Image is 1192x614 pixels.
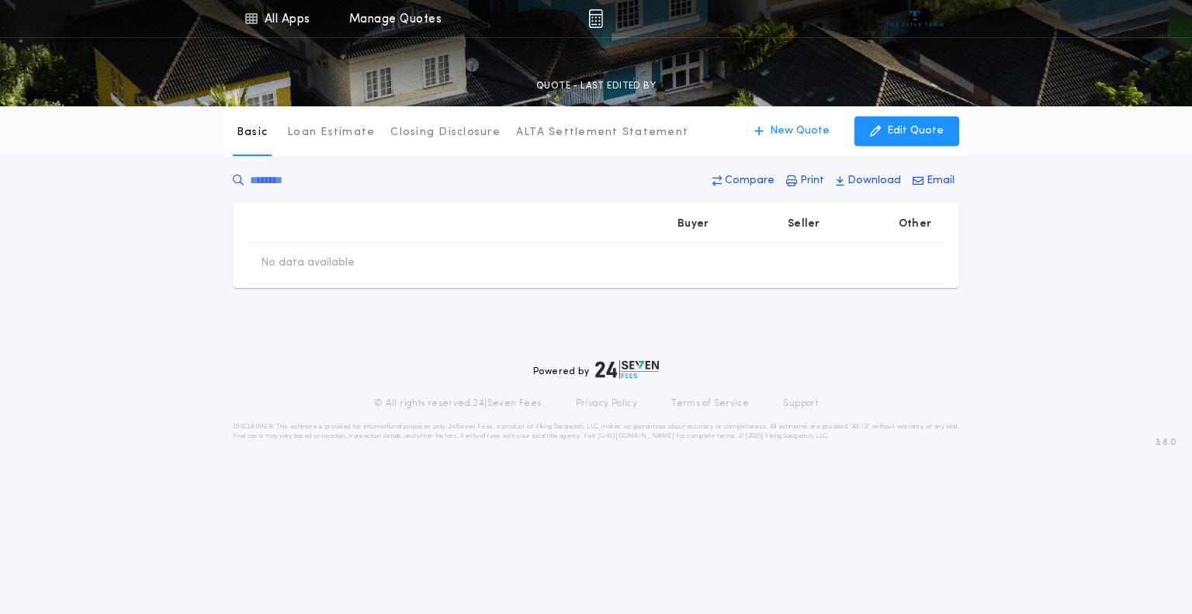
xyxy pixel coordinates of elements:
span: 3.8.0 [1156,435,1176,449]
a: Privacy Policy [576,397,638,410]
p: Download [847,173,901,189]
p: New Quote [770,123,830,139]
a: [URL][DOMAIN_NAME] [598,433,674,439]
td: No data available [248,243,367,283]
p: Seller [788,217,820,232]
img: img [588,9,603,28]
img: vs-icon [886,11,944,26]
button: Print [781,167,829,195]
p: Compare [725,173,774,189]
p: Loan Estimate [287,125,375,140]
p: Other [899,217,931,232]
p: Edit Quote [887,123,944,139]
button: Compare [708,167,779,195]
p: QUOTE - LAST EDITED BY [536,78,656,94]
p: Basic [237,125,268,140]
p: © All rights reserved. 24|Seven Fees [374,397,542,410]
p: Print [800,173,824,189]
p: Buyer [677,217,709,232]
a: Support [783,397,818,410]
button: Edit Quote [854,116,959,146]
a: Terms of Service [671,397,749,410]
p: ALTA Settlement Statement [516,125,688,140]
button: Email [908,167,959,195]
p: Email [927,173,955,189]
button: Download [831,167,906,195]
img: logo [595,360,659,379]
p: Closing Disclosure [390,125,501,140]
button: New Quote [739,116,845,146]
p: DISCLAIMER: This estimate is provided for informational purposes only. 24|Seven Fees, a product o... [233,422,959,441]
div: Powered by [533,360,659,379]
